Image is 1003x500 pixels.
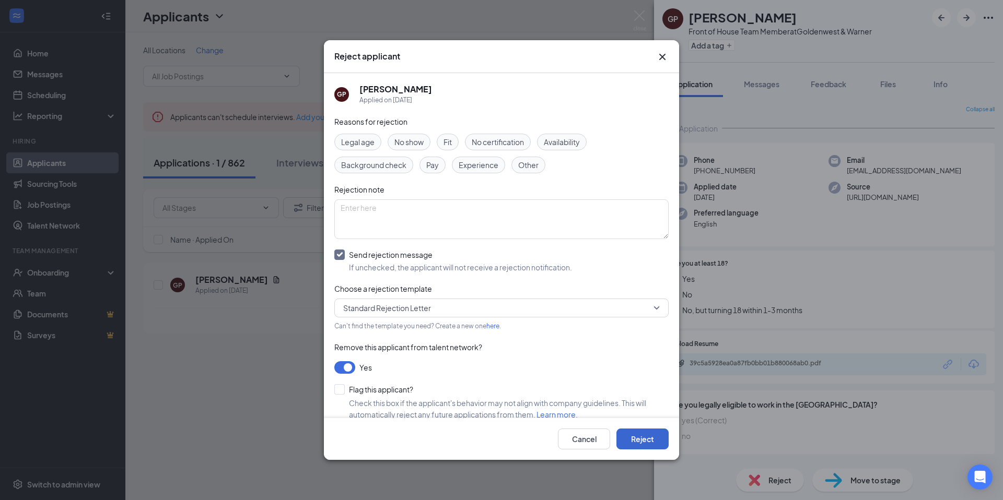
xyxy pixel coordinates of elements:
span: Reasons for rejection [334,117,407,126]
button: Close [656,51,669,63]
span: Remove this applicant from talent network? [334,342,482,352]
span: Other [518,159,539,171]
div: GP [337,90,346,99]
button: Reject [616,428,669,449]
a: Learn more. [537,410,578,419]
span: Yes [359,361,372,374]
a: here [486,322,499,330]
div: Applied on [DATE] [359,95,432,105]
span: No certification [472,136,524,148]
button: Cancel [558,428,610,449]
h5: [PERSON_NAME] [359,84,432,95]
span: Legal age [341,136,375,148]
span: No show [394,136,424,148]
svg: Cross [656,51,669,63]
span: Standard Rejection Letter [343,300,431,316]
span: Check this box if the applicant's behavior may not align with company guidelines. This will autom... [349,398,646,419]
span: Can't find the template you need? Create a new one . [334,322,501,330]
span: Rejection note [334,185,384,194]
span: Pay [426,159,439,171]
span: Background check [341,159,406,171]
span: Choose a rejection template [334,284,432,293]
h3: Reject applicant [334,51,400,62]
span: Fit [444,136,452,148]
span: Experience [459,159,498,171]
span: Availability [544,136,580,148]
div: Open Intercom Messenger [967,465,993,490]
